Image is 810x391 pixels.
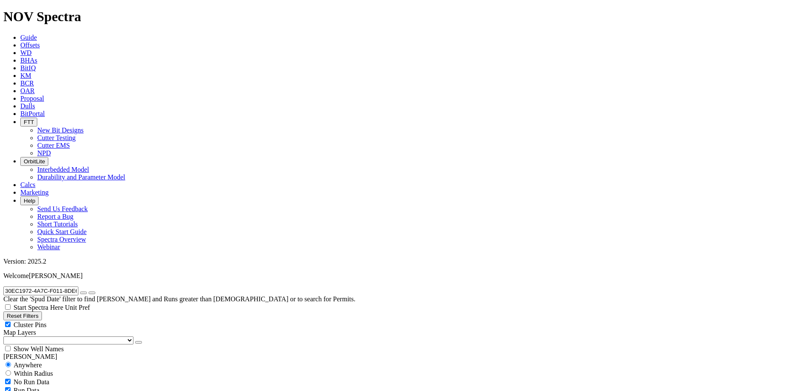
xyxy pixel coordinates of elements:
[3,286,78,295] input: Search
[14,321,47,328] span: Cluster Pins
[37,142,70,149] a: Cutter EMS
[14,304,63,311] span: Start Spectra Here
[20,102,35,110] a: Dulls
[37,127,83,134] a: New Bit Designs
[20,189,49,196] a: Marketing
[20,196,39,205] button: Help
[20,157,48,166] button: OrbitLite
[37,228,86,235] a: Quick Start Guide
[37,134,76,141] a: Cutter Testing
[37,173,125,181] a: Durability and Parameter Model
[20,41,40,49] a: Offsets
[14,361,42,369] span: Anywhere
[3,295,355,303] span: Clear the 'Spud Date' filter to find [PERSON_NAME] and Runs greater than [DEMOGRAPHIC_DATA] or to...
[37,166,89,173] a: Interbedded Model
[65,304,90,311] span: Unit Pref
[29,272,83,279] span: [PERSON_NAME]
[3,329,36,336] span: Map Layers
[14,370,53,377] span: Within Radius
[24,158,45,165] span: OrbitLite
[20,87,35,94] a: OAR
[3,258,807,265] div: Version: 2025.2
[37,220,78,228] a: Short Tutorials
[20,57,37,64] a: BHAs
[5,304,11,310] input: Start Spectra Here
[24,119,34,125] span: FTT
[14,378,49,385] span: No Run Data
[24,198,35,204] span: Help
[20,80,34,87] a: BCR
[20,118,37,127] button: FTT
[3,353,807,361] div: [PERSON_NAME]
[3,272,807,280] p: Welcome
[3,311,42,320] button: Reset Filters
[20,49,32,56] a: WD
[37,236,86,243] a: Spectra Overview
[14,345,64,352] span: Show Well Names
[37,149,51,157] a: NPD
[20,181,36,188] a: Calcs
[20,34,37,41] a: Guide
[37,213,73,220] a: Report a Bug
[37,205,88,212] a: Send Us Feedback
[20,110,45,117] a: BitPortal
[20,72,31,79] a: KM
[20,95,44,102] a: Proposal
[37,243,60,251] a: Webinar
[3,9,807,25] h1: NOV Spectra
[20,64,36,72] a: BitIQ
